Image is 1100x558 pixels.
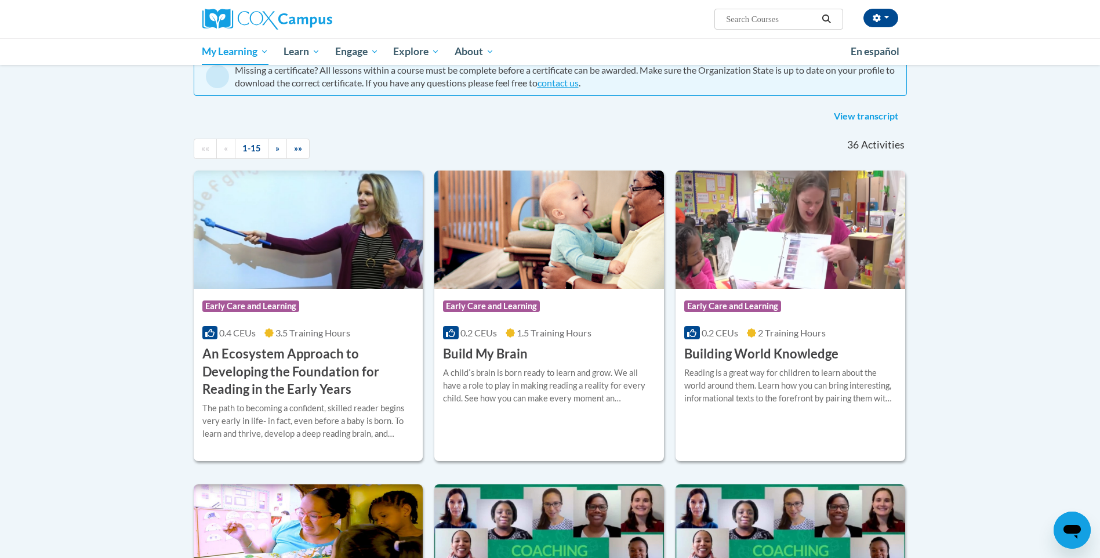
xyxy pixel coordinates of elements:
div: The path to becoming a confident, skilled reader begins very early in life- in fact, even before ... [202,402,415,440]
div: A childʹs brain is born ready to learn and grow. We all have a role to play in making reading a r... [443,367,655,405]
button: Account Settings [863,9,898,27]
span: » [275,143,279,153]
span: About [455,45,494,59]
span: Activities [861,139,905,151]
img: Cox Campus [202,9,332,30]
span: Early Care and Learning [443,300,540,312]
span: 2 Training Hours [758,327,826,338]
span: 0.4 CEUs [219,327,256,338]
a: End [286,139,310,159]
a: Learn [276,38,328,65]
a: Course LogoEarly Care and Learning0.4 CEUs3.5 Training Hours An Ecosystem Approach to Developing ... [194,171,423,461]
span: Early Care and Learning [202,300,299,312]
a: 1-15 [235,139,268,159]
img: Course Logo [194,171,423,289]
a: About [447,38,502,65]
img: Course Logo [676,171,905,289]
span: 3.5 Training Hours [275,327,350,338]
a: Previous [216,139,235,159]
a: Course LogoEarly Care and Learning0.2 CEUs1.5 Training Hours Build My BrainA childʹs brain is bor... [434,171,664,461]
span: 0.2 CEUs [460,327,497,338]
span: 36 [847,139,859,151]
span: Explore [393,45,440,59]
h3: Building World Knowledge [684,345,838,363]
a: contact us [538,77,579,88]
span: »» [294,143,302,153]
a: En español [843,39,907,64]
div: Reading is a great way for children to learn about the world around them. Learn how you can bring... [684,367,896,405]
div: Main menu [185,38,916,65]
span: En español [851,45,899,57]
a: Explore [386,38,447,65]
a: Begining [194,139,217,159]
iframe: Button to launch messaging window, conversation in progress [1054,512,1091,549]
h3: Build My Brain [443,345,528,363]
span: 0.2 CEUs [702,327,738,338]
img: Course Logo [434,171,664,289]
button: Search [818,12,835,26]
a: Cox Campus [202,9,423,30]
a: Engage [328,38,386,65]
a: View transcript [825,107,907,126]
h3: An Ecosystem Approach to Developing the Foundation for Reading in the Early Years [202,345,415,398]
span: 1.5 Training Hours [517,327,591,338]
span: Learn [284,45,320,59]
span: Early Care and Learning [684,300,781,312]
a: Course LogoEarly Care and Learning0.2 CEUs2 Training Hours Building World KnowledgeReading is a g... [676,171,905,461]
div: Missing a certificate? All lessons within a course must be complete before a certificate can be a... [235,64,895,89]
span: « [224,143,228,153]
input: Search Courses [725,12,818,26]
span: «« [201,143,209,153]
span: Engage [335,45,379,59]
a: My Learning [195,38,277,65]
span: My Learning [202,45,268,59]
a: Next [268,139,287,159]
